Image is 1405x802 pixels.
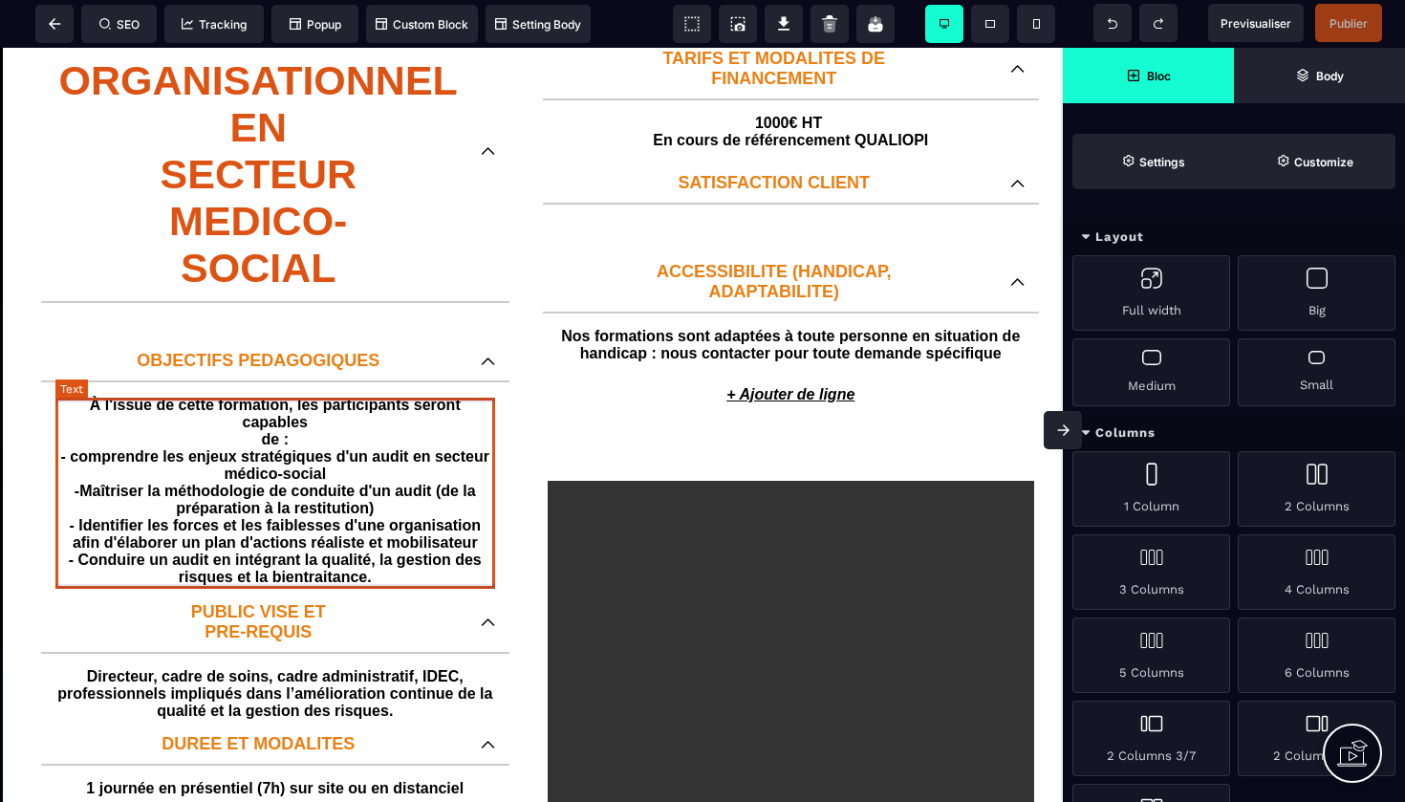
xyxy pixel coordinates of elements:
[1139,155,1185,169] strong: Settings
[1238,618,1395,693] div: 6 Columns
[1238,451,1395,527] div: 2 Columns
[55,554,462,595] p: PUBLIC VISE ET PRE-REQUIS
[1234,134,1395,189] span: Open Style Manager
[1072,618,1230,693] div: 5 Columns
[1294,155,1353,169] strong: Customize
[1221,16,1291,31] span: Previsualiser
[495,17,581,32] span: Setting Body
[673,5,711,43] span: View components
[55,616,495,677] text: Directeur, cadre de soins, cadre administratif, IDEC, professionnels impliqués dans l’amélioratio...
[1063,416,1405,451] div: Columns
[1063,48,1234,103] span: Open Blocks
[1072,255,1230,331] div: Full width
[557,1,992,41] p: TARIFS ET MODALITES DE FINANCEMENT
[99,17,140,32] span: SEO
[1208,4,1304,42] span: Preview
[548,275,1035,319] text: Nos formations sont adaptées à toute personne en situation de handicap : nous contacter pour tout...
[1072,451,1230,527] div: 1 Column
[1063,220,1405,255] div: Layout
[376,17,468,32] span: Custom Block
[55,303,462,323] p: OBJECTIFS PEDAGOGIQUES
[1147,69,1171,83] strong: Bloc
[1072,338,1230,406] div: Medium
[533,329,1049,365] p: + Ajouter de ligne
[1238,534,1395,610] div: 4 Columns
[1072,134,1234,189] span: Settings
[46,727,505,754] text: 1 journée en présentiel (7h) sur site ou en distanciel
[543,62,1040,106] text: 1000€ HT En cours de référencement QUALIOPI
[719,5,757,43] span: Screenshot
[1072,701,1230,776] div: 2 Columns 3/7
[55,344,495,543] text: À l'issue de cette formation, les participants seront capables de : - comprendre les enjeux strat...
[1238,701,1395,776] div: 2 Columns 7/3
[55,686,462,706] p: DUREE ET MODALITES
[1234,48,1405,103] span: Open Layer Manager
[1329,16,1368,31] span: Publier
[182,17,247,32] span: Tracking
[557,125,992,145] p: SATISFACTION CLIENT
[557,214,992,254] p: ACCESSIBILITE (HANDICAP, ADAPTABILITE)
[1316,69,1344,83] strong: Body
[1238,338,1395,406] div: Small
[1238,255,1395,331] div: Big
[1072,534,1230,610] div: 3 Columns
[290,17,341,32] span: Popup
